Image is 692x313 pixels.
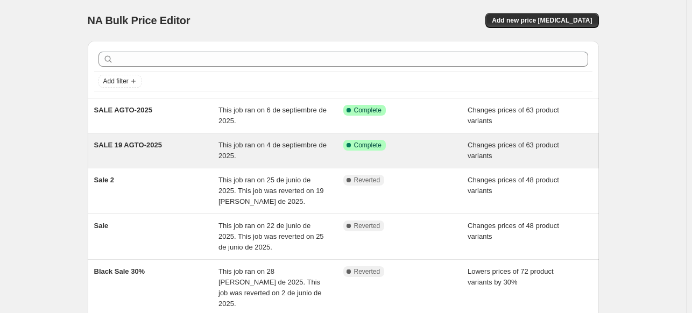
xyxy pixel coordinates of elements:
[98,75,142,88] button: Add filter
[94,267,145,275] span: Black Sale 30%
[94,222,109,230] span: Sale
[492,16,592,25] span: Add new price [MEDICAL_DATA]
[468,106,559,125] span: Changes prices of 63 product variants
[94,141,162,149] span: SALE 19 AGTO-2025
[88,15,190,26] span: NA Bulk Price Editor
[468,222,559,240] span: Changes prices of 48 product variants
[94,176,115,184] span: Sale 2
[218,141,327,160] span: This job ran on 4 de septiembre de 2025.
[94,106,152,114] span: SALE AGTO-2025
[218,267,322,308] span: This job ran on 28 [PERSON_NAME] de 2025. This job was reverted on 2 de junio de 2025.
[354,222,380,230] span: Reverted
[485,13,598,28] button: Add new price [MEDICAL_DATA]
[218,106,327,125] span: This job ran on 6 de septiembre de 2025.
[103,77,129,86] span: Add filter
[354,176,380,184] span: Reverted
[354,267,380,276] span: Reverted
[218,176,324,205] span: This job ran on 25 de junio de 2025. This job was reverted on 19 [PERSON_NAME] de 2025.
[468,141,559,160] span: Changes prices of 63 product variants
[218,222,324,251] span: This job ran on 22 de junio de 2025. This job was reverted on 25 de junio de 2025.
[354,106,382,115] span: Complete
[354,141,382,150] span: Complete
[468,267,554,286] span: Lowers prices of 72 product variants by 30%
[468,176,559,195] span: Changes prices of 48 product variants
